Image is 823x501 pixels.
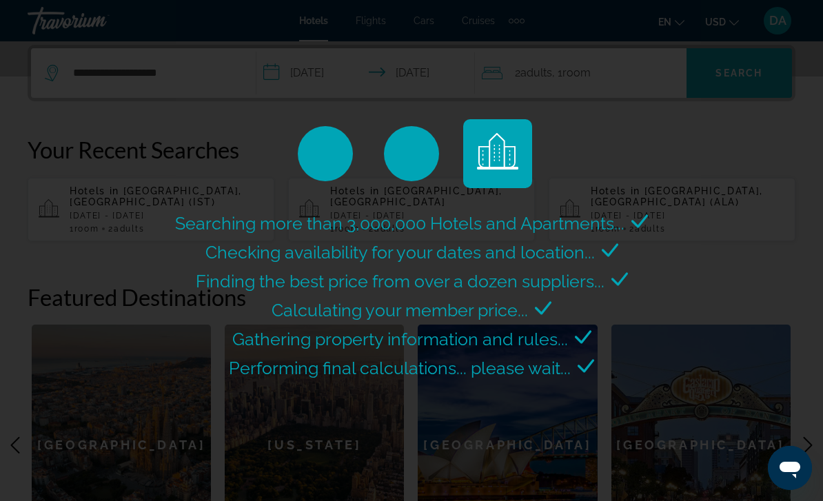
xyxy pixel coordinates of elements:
[232,329,568,349] span: Gathering property information and rules...
[175,213,624,234] span: Searching more than 3,000,000 Hotels and Apartments...
[229,358,571,378] span: Performing final calculations... please wait...
[196,271,604,292] span: Finding the best price from over a dozen suppliers...
[205,242,595,263] span: Checking availability for your dates and location...
[272,300,528,320] span: Calculating your member price...
[768,446,812,490] iframe: Кнопка запуска окна обмена сообщениями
